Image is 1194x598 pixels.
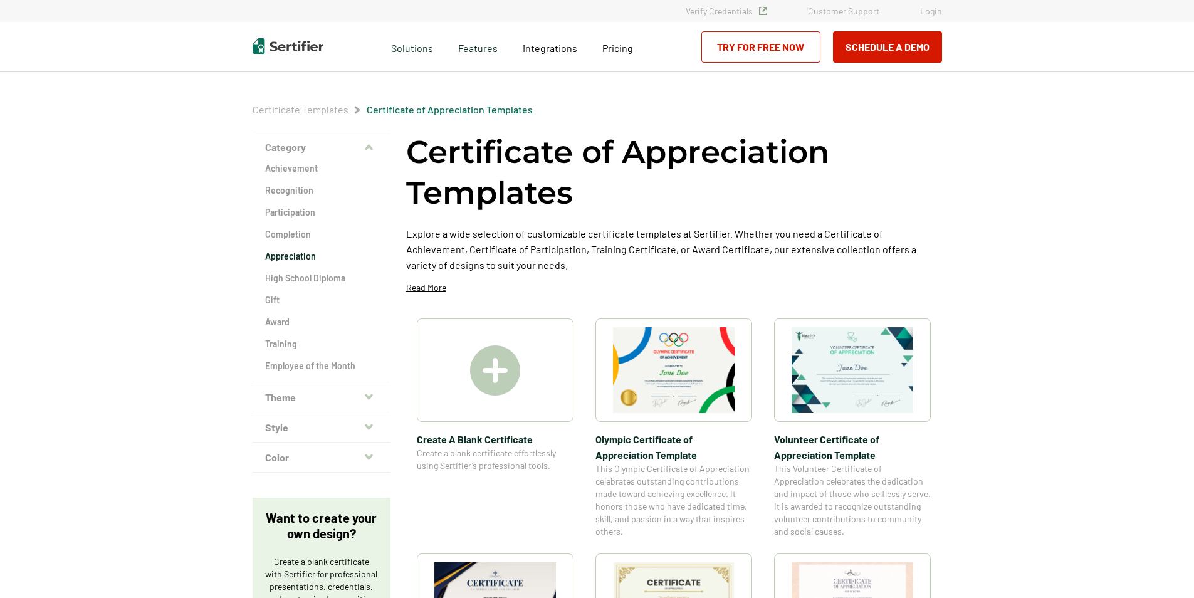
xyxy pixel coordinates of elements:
[265,316,378,328] a: Award
[759,7,767,15] img: Verified
[265,206,378,219] a: Participation
[595,318,752,538] a: Olympic Certificate of Appreciation​ TemplateOlympic Certificate of Appreciation​ TemplateThis Ol...
[265,228,378,241] a: Completion
[458,39,498,55] span: Features
[406,132,942,213] h1: Certificate of Appreciation Templates
[253,382,390,412] button: Theme
[406,226,942,273] p: Explore a wide selection of customizable certificate templates at Sertifier. Whether you need a C...
[686,6,767,16] a: Verify Credentials
[253,103,348,116] span: Certificate Templates
[595,463,752,538] span: This Olympic Certificate of Appreciation celebrates outstanding contributions made toward achievi...
[602,39,633,55] a: Pricing
[774,318,931,538] a: Volunteer Certificate of Appreciation TemplateVolunteer Certificate of Appreciation TemplateThis ...
[613,327,735,413] img: Olympic Certificate of Appreciation​ Template
[417,447,573,472] span: Create a blank certificate effortlessly using Sertifier’s professional tools.
[265,294,378,307] a: Gift
[253,103,348,115] a: Certificate Templates
[920,6,942,16] a: Login
[602,42,633,54] span: Pricing
[792,327,913,413] img: Volunteer Certificate of Appreciation Template
[253,443,390,473] button: Color
[253,132,390,162] button: Category
[523,39,577,55] a: Integrations
[265,360,378,372] a: Employee of the Month
[265,338,378,350] a: Training
[391,39,433,55] span: Solutions
[265,272,378,285] a: High School Diploma
[774,463,931,538] span: This Volunteer Certificate of Appreciation celebrates the dedication and impact of those who self...
[265,162,378,175] a: Achievement
[253,38,323,54] img: Sertifier | Digital Credentialing Platform
[367,103,533,116] span: Certificate of Appreciation Templates
[523,42,577,54] span: Integrations
[265,510,378,542] p: Want to create your own design?
[253,103,533,116] div: Breadcrumb
[265,184,378,197] a: Recognition
[265,250,378,263] a: Appreciation
[417,431,573,447] span: Create A Blank Certificate
[367,103,533,115] a: Certificate of Appreciation Templates
[701,31,820,63] a: Try for Free Now
[406,281,446,294] p: Read More
[774,431,931,463] span: Volunteer Certificate of Appreciation Template
[253,412,390,443] button: Style
[470,345,520,396] img: Create A Blank Certificate
[253,162,390,382] div: Category
[808,6,879,16] a: Customer Support
[595,431,752,463] span: Olympic Certificate of Appreciation​ Template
